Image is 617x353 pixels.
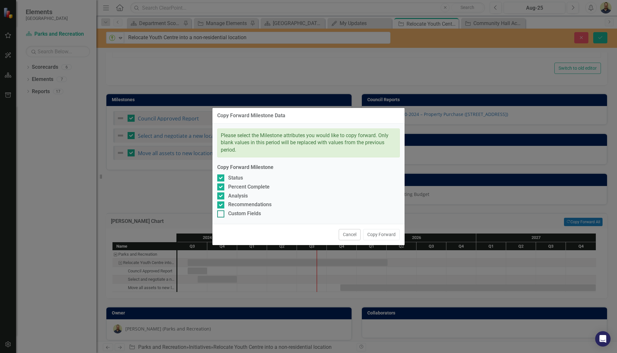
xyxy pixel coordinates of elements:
div: Percent Complete [228,183,270,191]
div: Analysis [228,192,248,200]
div: Custom Fields [228,210,261,217]
label: Copy Forward Milestone [217,164,400,171]
button: Copy Forward [363,229,400,240]
div: Recommendations [228,201,272,208]
div: Please select the Milestone attributes you would like to copy forward. Only blank values in this ... [217,128,400,158]
div: Status [228,174,243,182]
button: Cancel [339,229,361,240]
div: Copy Forward Milestone Data [217,113,285,119]
div: Open Intercom Messenger [595,331,611,347]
